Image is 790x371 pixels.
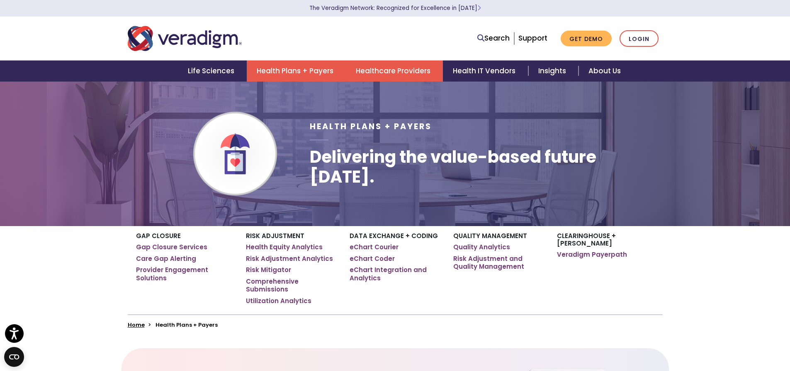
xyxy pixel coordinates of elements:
[246,243,323,251] a: Health Equity Analytics
[443,60,528,82] a: Health IT Vendors
[557,251,627,259] a: Veradigm Payerpath
[246,297,311,305] a: Utilization Analytics
[136,243,207,251] a: Gap Closure Services
[350,266,441,282] a: eChart Integration and Analytics
[579,60,631,82] a: About Us
[310,147,662,187] h1: Delivering the value-based future [DATE].
[453,243,510,251] a: Quality Analytics
[620,30,659,47] a: Login
[136,255,196,263] a: Care Gap Alerting
[561,31,612,47] a: Get Demo
[310,121,432,132] span: Health Plans + Payers
[247,60,346,82] a: Health Plans + Payers
[350,255,395,263] a: eChart Coder
[178,60,247,82] a: Life Sciences
[246,255,333,263] a: Risk Adjustment Analytics
[518,33,547,43] a: Support
[309,4,481,12] a: The Veradigm Network: Recognized for Excellence in [DATE]Learn More
[477,33,510,44] a: Search
[528,60,579,82] a: Insights
[136,266,233,282] a: Provider Engagement Solutions
[128,25,242,52] img: Veradigm logo
[246,277,337,294] a: Comprehensive Submissions
[477,4,481,12] span: Learn More
[128,321,145,329] a: Home
[246,266,291,274] a: Risk Mitigator
[453,255,544,271] a: Risk Adjustment and Quality Management
[346,60,443,82] a: Healthcare Providers
[4,347,24,367] button: Open CMP widget
[350,243,399,251] a: eChart Courier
